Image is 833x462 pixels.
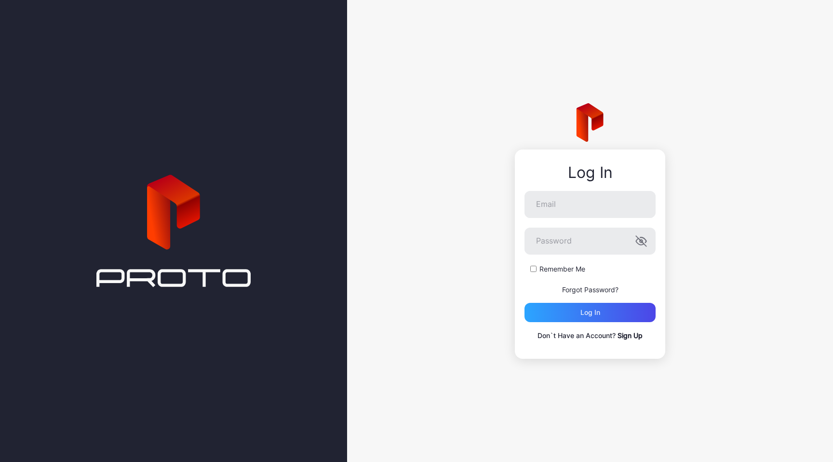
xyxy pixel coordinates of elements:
input: Password [524,228,656,255]
button: Password [635,235,647,247]
a: Forgot Password? [562,285,618,294]
div: Log in [580,309,600,316]
input: Email [524,191,656,218]
p: Don`t Have an Account? [524,330,656,341]
div: Log In [524,164,656,181]
button: Log in [524,303,656,322]
label: Remember Me [539,264,585,274]
a: Sign Up [618,331,643,340]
